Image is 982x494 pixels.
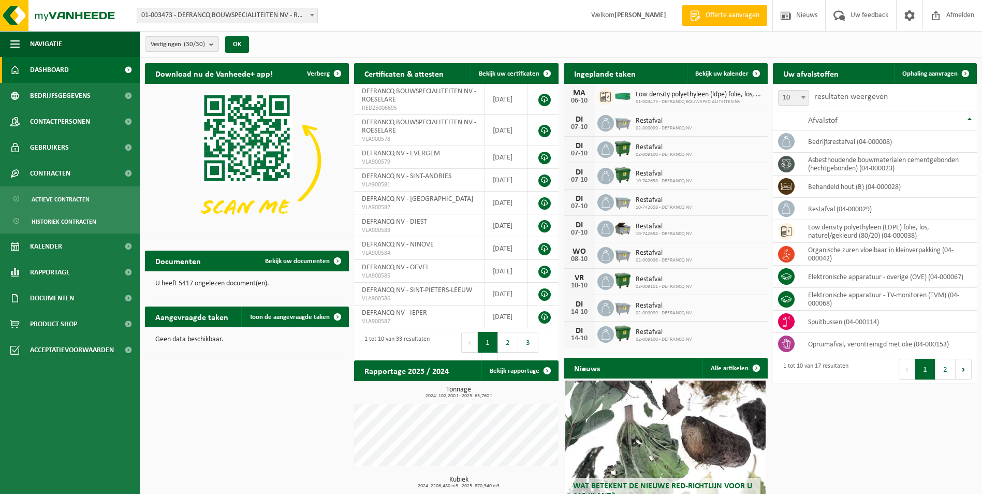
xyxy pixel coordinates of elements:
[481,353,497,373] button: Next
[362,181,477,189] span: VLA900581
[636,337,692,343] span: 02-009100 - DEFRANCQ NV
[800,288,977,311] td: elektronische apparatuur - TV-monitoren (TVM) (04-000068)
[636,257,692,264] span: 02-009096 - DEFRANCQ NV
[485,214,528,237] td: [DATE]
[354,63,454,83] h2: Certificaten & attesten
[30,234,62,259] span: Kalender
[362,264,429,271] span: DEFRANCQ NV - OEVEL
[800,243,977,266] td: organische zuren vloeibaar in kleinverpakking (04-000042)
[703,10,762,21] span: Offerte aanvragen
[569,89,590,97] div: MA
[30,135,69,161] span: Gebruikers
[362,172,451,180] span: DEFRANCQ NV - SINT-ANDRIES
[362,88,476,104] span: DEFRANCQ BOUWSPECIALITEITEN NV - ROESELARE
[32,190,90,209] span: Actieve contracten
[359,394,558,399] span: 2024: 102,200 t - 2025: 63,760 t
[569,195,590,203] div: DI
[155,336,339,343] p: Geen data beschikbaar.
[362,218,427,226] span: DEFRANCQ NV - DIEST
[569,142,590,150] div: DI
[636,249,692,257] span: Restafval
[569,248,590,256] div: WO
[241,307,348,327] a: Toon de aangevraagde taken
[485,169,528,192] td: [DATE]
[695,70,749,77] span: Bekijk uw kalender
[145,84,349,237] img: Download de VHEPlus App
[564,358,610,378] h2: Nieuws
[3,189,137,209] a: Actieve contracten
[778,90,809,106] span: 10
[773,63,849,83] h2: Uw afvalstoffen
[682,5,767,26] a: Offerte aanvragen
[915,359,935,380] button: 1
[478,332,498,353] button: 1
[30,285,74,311] span: Documenten
[481,360,558,381] a: Bekijk rapportage
[137,8,318,23] span: 01-003473 - DEFRANCQ BOUWSPECIALITEITEN NV - ROESELARE
[614,325,632,342] img: WB-1100-HPE-GN-01
[808,117,838,125] span: Afvalstof
[636,117,692,125] span: Restafval
[800,176,977,198] td: behandeld hout (B) (04-000028)
[3,211,137,231] a: Historiek contracten
[636,178,692,184] span: 10-742658 - DEFRANCQ NV
[800,153,977,176] td: asbesthoudende bouwmaterialen cementgebonden (hechtgebonden) (04-000023)
[362,226,477,235] span: VLA900583
[636,125,692,132] span: 02-009099 - DEFRANCQ NV
[636,328,692,337] span: Restafval
[485,283,528,306] td: [DATE]
[569,256,590,263] div: 08-10
[307,70,330,77] span: Verberg
[359,386,558,399] h3: Tonnage
[894,63,976,84] a: Ophaling aanvragen
[362,272,477,280] span: VLA900585
[569,282,590,289] div: 10-10
[614,91,632,100] img: HK-XC-30-GN-00
[485,306,528,328] td: [DATE]
[362,119,476,135] span: DEFRANCQ BOUWSPECIALITEITEN NV - ROESELARE
[265,258,330,265] span: Bekijk uw documenten
[636,302,692,310] span: Restafval
[636,143,692,152] span: Restafval
[800,311,977,333] td: spuitbussen (04-000114)
[569,274,590,282] div: VR
[518,332,538,353] button: 3
[485,84,528,115] td: [DATE]
[30,337,114,363] span: Acceptatievoorwaarden
[257,251,348,271] a: Bekijk uw documenten
[614,272,632,289] img: WB-1100-HPE-GN-01
[569,221,590,229] div: DI
[30,161,70,186] span: Contracten
[569,150,590,157] div: 07-10
[299,63,348,84] button: Verberg
[359,484,558,489] span: 2024: 2206,480 m3 - 2025: 870,540 m3
[614,166,632,184] img: WB-1100-HPE-GN-01
[636,152,692,158] span: 02-009100 - DEFRANCQ NV
[778,358,848,381] div: 1 tot 10 van 17 resultaten
[636,196,692,205] span: Restafval
[362,158,477,166] span: VLA900579
[800,130,977,153] td: bedrijfsrestafval (04-000008)
[800,198,977,220] td: restafval (04-000029)
[30,259,70,285] span: Rapportage
[956,359,972,380] button: Next
[569,115,590,124] div: DI
[225,36,249,53] button: OK
[779,91,809,105] span: 10
[800,220,977,243] td: low density polyethyleen (LDPE) folie, los, naturel/gekleurd (80/20) (04-000038)
[569,203,590,210] div: 07-10
[902,70,958,77] span: Ophaling aanvragen
[564,63,646,83] h2: Ingeplande taken
[614,140,632,157] img: WB-1100-HPE-GN-01
[636,275,692,284] span: Restafval
[614,113,632,131] img: WB-2500-GAL-GY-01
[30,109,90,135] span: Contactpersonen
[151,37,205,52] span: Vestigingen
[485,192,528,214] td: [DATE]
[569,300,590,309] div: DI
[145,36,219,52] button: Vestigingen(30/30)
[636,99,763,105] span: 01-003473 - DEFRANCQ BOUWSPECIALITEITEN NV
[485,260,528,283] td: [DATE]
[636,205,692,211] span: 10-742658 - DEFRANCQ NV
[471,63,558,84] a: Bekijk uw certificaten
